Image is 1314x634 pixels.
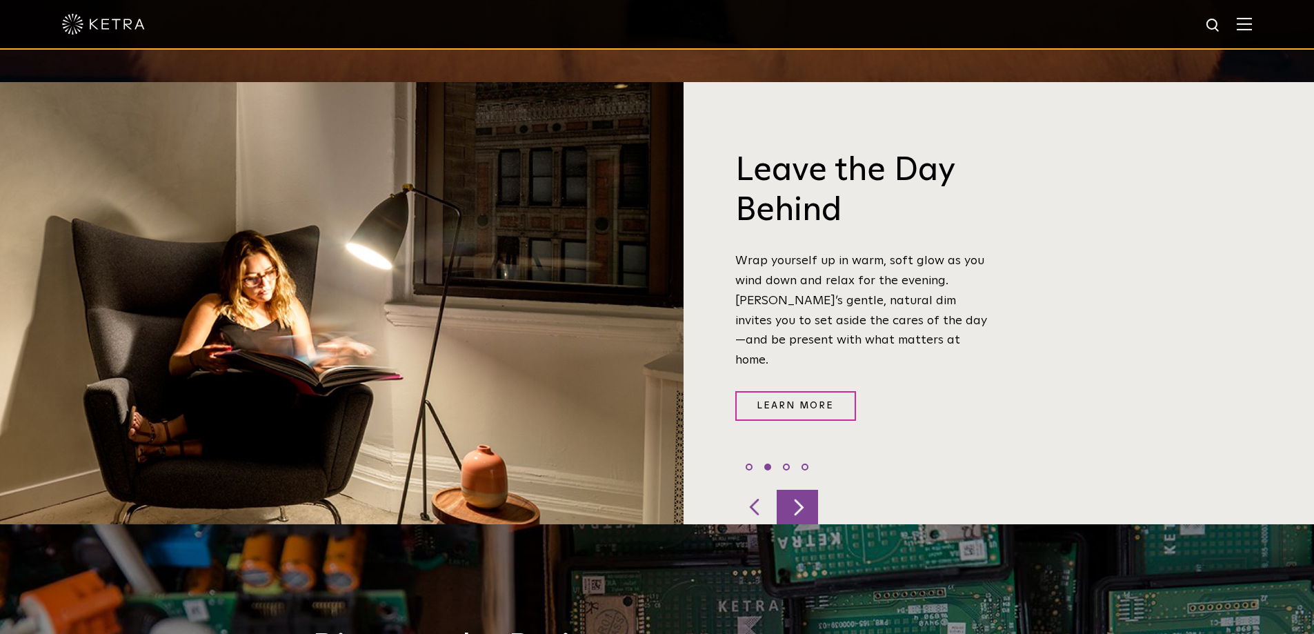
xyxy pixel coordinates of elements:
[1205,17,1222,34] img: search icon
[735,151,994,230] h3: Leave the Day Behind
[735,255,987,366] span: Wrap yourself up in warm, soft glow as you wind down and relax for the evening. [PERSON_NAME]’s g...
[735,391,856,421] a: Learn More
[62,14,145,34] img: ketra-logo-2019-white
[1237,17,1252,30] img: Hamburger%20Nav.svg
